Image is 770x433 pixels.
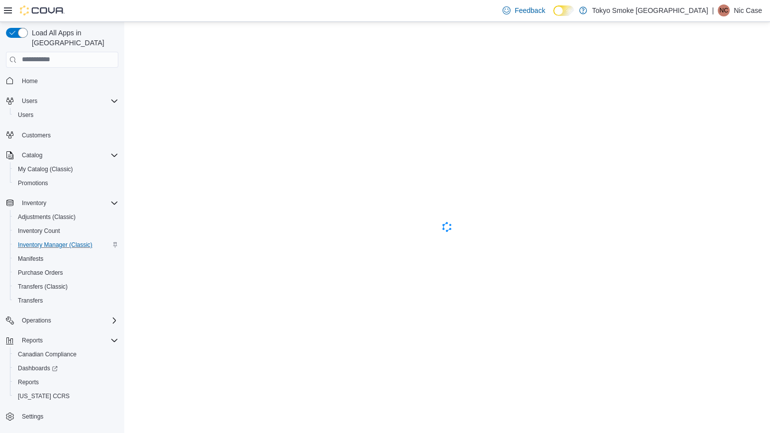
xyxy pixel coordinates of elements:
[18,179,48,187] span: Promotions
[10,389,122,403] button: [US_STATE] CCRS
[18,241,92,249] span: Inventory Manager (Classic)
[14,239,96,251] a: Inventory Manager (Classic)
[14,348,81,360] a: Canadian Compliance
[10,347,122,361] button: Canadian Compliance
[18,75,42,87] a: Home
[14,390,118,402] span: Washington CCRS
[20,5,65,15] img: Cova
[14,295,118,307] span: Transfers
[720,4,728,16] span: NC
[18,364,58,372] span: Dashboards
[10,266,122,280] button: Purchase Orders
[22,317,51,325] span: Operations
[14,390,74,402] a: [US_STATE] CCRS
[18,129,55,141] a: Customers
[18,410,118,423] span: Settings
[18,149,118,161] span: Catalog
[18,315,55,326] button: Operations
[14,211,118,223] span: Adjustments (Classic)
[18,213,76,221] span: Adjustments (Classic)
[14,253,118,265] span: Manifests
[28,28,118,48] span: Load All Apps in [GEOGRAPHIC_DATA]
[18,129,118,141] span: Customers
[18,297,43,305] span: Transfers
[14,253,47,265] a: Manifests
[2,314,122,327] button: Operations
[22,97,37,105] span: Users
[14,109,37,121] a: Users
[10,210,122,224] button: Adjustments (Classic)
[553,5,574,16] input: Dark Mode
[10,294,122,308] button: Transfers
[18,75,118,87] span: Home
[10,176,122,190] button: Promotions
[2,74,122,88] button: Home
[22,413,43,421] span: Settings
[14,225,64,237] a: Inventory Count
[2,94,122,108] button: Users
[14,281,72,293] a: Transfers (Classic)
[18,269,63,277] span: Purchase Orders
[18,227,60,235] span: Inventory Count
[18,392,70,400] span: [US_STATE] CCRS
[10,280,122,294] button: Transfers (Classic)
[14,295,47,307] a: Transfers
[18,255,43,263] span: Manifests
[18,315,118,326] span: Operations
[14,267,67,279] a: Purchase Orders
[18,95,118,107] span: Users
[14,376,43,388] a: Reports
[18,197,118,209] span: Inventory
[14,163,77,175] a: My Catalog (Classic)
[10,238,122,252] button: Inventory Manager (Classic)
[2,128,122,142] button: Customers
[499,0,549,20] a: Feedback
[18,149,46,161] button: Catalog
[14,109,118,121] span: Users
[18,111,33,119] span: Users
[14,239,118,251] span: Inventory Manager (Classic)
[14,267,118,279] span: Purchase Orders
[10,361,122,375] a: Dashboards
[14,362,118,374] span: Dashboards
[734,4,762,16] p: Nic Case
[14,211,80,223] a: Adjustments (Classic)
[2,196,122,210] button: Inventory
[14,163,118,175] span: My Catalog (Classic)
[2,409,122,424] button: Settings
[18,411,47,423] a: Settings
[22,151,42,159] span: Catalog
[18,283,68,291] span: Transfers (Classic)
[2,333,122,347] button: Reports
[10,162,122,176] button: My Catalog (Classic)
[10,108,122,122] button: Users
[18,350,77,358] span: Canadian Compliance
[14,177,118,189] span: Promotions
[22,131,51,139] span: Customers
[2,148,122,162] button: Catalog
[592,4,708,16] p: Tokyo Smoke [GEOGRAPHIC_DATA]
[18,334,118,346] span: Reports
[22,199,46,207] span: Inventory
[18,334,47,346] button: Reports
[10,375,122,389] button: Reports
[18,378,39,386] span: Reports
[18,95,41,107] button: Users
[718,4,730,16] div: Nic Case
[14,376,118,388] span: Reports
[14,281,118,293] span: Transfers (Classic)
[712,4,714,16] p: |
[10,252,122,266] button: Manifests
[18,165,73,173] span: My Catalog (Classic)
[14,362,62,374] a: Dashboards
[14,225,118,237] span: Inventory Count
[22,77,38,85] span: Home
[10,224,122,238] button: Inventory Count
[14,177,52,189] a: Promotions
[514,5,545,15] span: Feedback
[14,348,118,360] span: Canadian Compliance
[22,336,43,344] span: Reports
[18,197,50,209] button: Inventory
